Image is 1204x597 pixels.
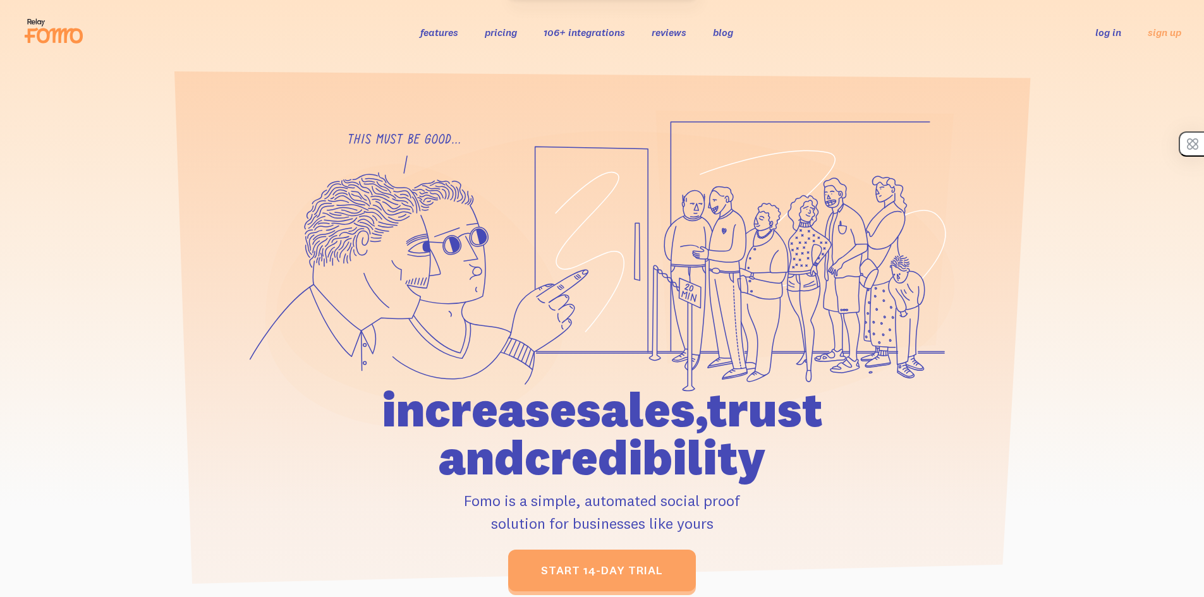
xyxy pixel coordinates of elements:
[1095,26,1121,39] a: log in
[1148,26,1181,39] a: sign up
[310,385,895,481] h1: increase sales, trust and credibility
[652,26,686,39] a: reviews
[485,26,517,39] a: pricing
[508,550,696,591] a: start 14-day trial
[544,26,625,39] a: 106+ integrations
[420,26,458,39] a: features
[310,489,895,534] p: Fomo is a simple, automated social proof solution for businesses like yours
[713,26,733,39] a: blog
